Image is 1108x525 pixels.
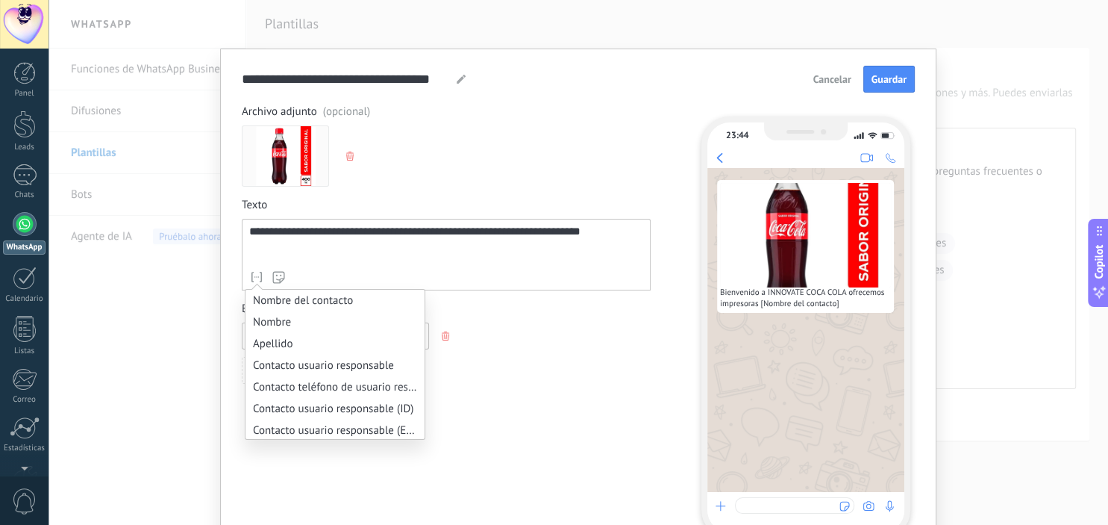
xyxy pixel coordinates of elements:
[242,302,651,317] span: Botones
[245,290,425,311] li: Nombre del contacto
[256,126,316,186] img: Preview
[1092,244,1107,279] span: Copilot
[3,143,46,152] div: Leads
[720,183,891,288] img: Preview
[3,444,46,453] div: Estadísticas
[3,395,46,405] div: Correo
[871,74,907,84] span: Guardar
[720,288,891,310] span: Bienvenido a INNOVATE COCA COLA ofrecemos impresoras [Nombre del contacto]
[726,130,748,141] div: 23:44
[242,357,410,384] button: Añadir quick reply
[245,398,425,420] li: Contacto usuario responsable (ID)
[242,198,651,213] span: Texto
[245,311,425,333] li: Nombre
[245,355,425,376] li: Contacto usuario responsable
[242,105,651,119] span: Archivo adjunto
[3,89,46,99] div: Panel
[863,66,915,93] button: Guardar
[3,294,46,304] div: Calendario
[245,420,425,441] li: Contacto usuario responsable (Email)
[3,347,46,356] div: Listas
[813,74,851,84] span: Cancelar
[3,190,46,200] div: Chats
[245,333,425,355] li: Apellido
[245,376,425,398] li: Contacto teléfono de usuario responsable
[807,68,858,90] button: Cancelar
[3,240,46,255] div: WhatsApp
[323,105,370,119] span: (opcional)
